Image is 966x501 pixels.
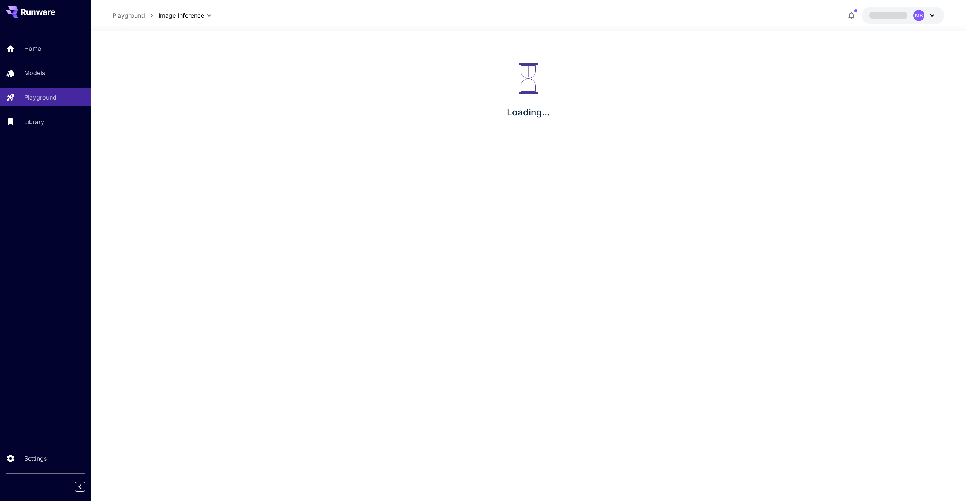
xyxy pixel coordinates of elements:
p: Settings [24,454,47,463]
p: Home [24,44,41,53]
nav: breadcrumb [112,11,158,20]
div: Collapse sidebar [81,480,91,493]
button: MB [862,7,944,24]
span: Image Inference [158,11,204,20]
div: MB [913,10,924,21]
a: Playground [112,11,145,20]
p: Playground [24,93,57,102]
p: Library [24,117,44,126]
p: Loading... [507,106,550,119]
p: Models [24,68,45,77]
button: Collapse sidebar [75,482,85,492]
